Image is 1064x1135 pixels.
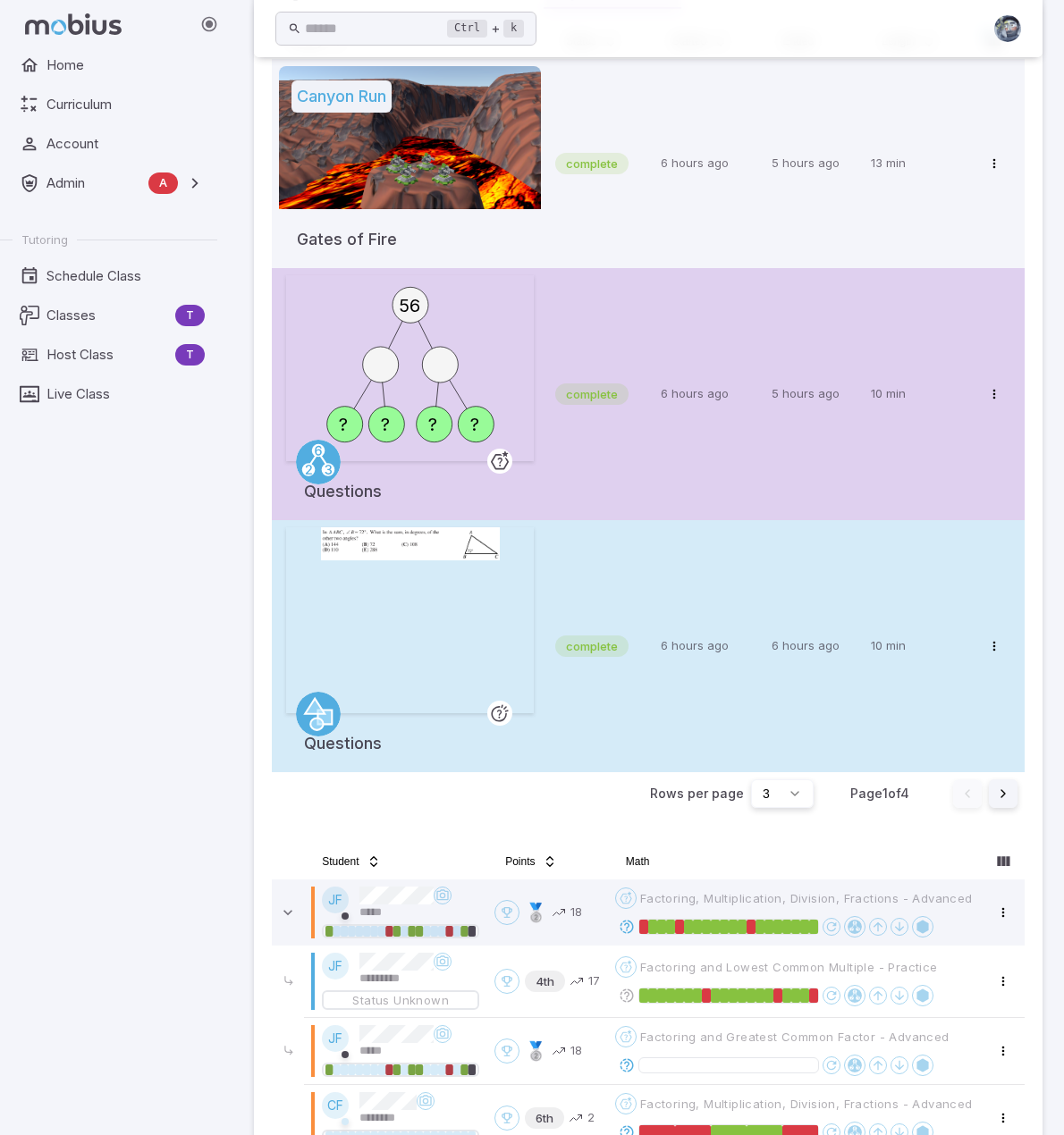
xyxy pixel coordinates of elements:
[46,384,205,404] span: Live Class
[380,414,389,435] text: ?
[494,847,567,876] button: Points
[503,20,524,38] kbd: k
[772,155,857,172] p: 5 hours ago
[570,1112,582,1124] i: Points
[989,847,1018,876] button: Column visibility
[772,385,857,403] p: 5 hours ago
[615,847,661,876] button: Math
[322,887,480,921] div: not_present
[871,385,966,403] p: 10 min
[322,953,349,979] div: JF
[835,785,925,803] div: Page 1 of 4
[555,637,629,655] span: complete
[994,15,1021,42] img: andrew.jpg
[469,414,478,435] text: ?
[339,414,348,435] text: ?
[296,692,341,736] a: Geometry 2D
[570,975,583,988] i: Points
[640,1029,950,1045] span: Factoring and Greatest Common Factor - Advanced
[640,1096,973,1112] span: Factoring, Multiplication, Division, Fractions - Advanced
[525,1038,547,1064] span: 🥈
[871,637,966,655] p: 10 min
[322,1092,480,1126] div: no_activity
[46,55,205,75] span: Home
[661,155,757,172] p: 6 hours ago
[505,854,535,869] span: Points
[304,713,382,756] h5: Questions
[398,295,419,316] text: 56
[570,1042,582,1060] p: Points
[46,173,141,193] span: Admin
[555,155,629,172] span: complete
[311,847,391,876] button: Student
[553,906,565,919] i: Points
[661,637,757,655] p: 6 hours ago
[587,1109,595,1127] p: Points
[352,992,449,1008] span: Status Unknown
[661,385,757,403] p: 6 hours ago
[772,637,857,655] p: 6 hours ago
[296,440,341,484] a: Factors/Primes
[21,231,68,248] span: Tutoring
[46,345,168,365] span: Host Class
[570,904,582,921] p: Points
[46,134,205,154] span: Account
[428,414,437,435] text: ?
[447,18,524,39] div: +
[553,1045,565,1057] i: Points
[322,1025,349,1052] div: JF
[148,174,178,192] span: A
[175,307,205,324] span: T
[525,900,547,925] span: 🥈
[304,461,382,504] h5: Questions
[650,785,744,803] p: Rows per page
[640,890,973,906] span: Factoring, Multiplication, Division, Fractions - Advanced
[588,972,600,990] p: Points
[871,155,966,172] p: 13 min
[322,854,359,869] span: Student
[322,1092,349,1119] div: CF
[555,385,629,403] span: complete
[46,306,168,325] span: Classes
[525,1109,564,1127] span: 6th
[640,959,938,975] span: Factoring and Lowest Common Multiple - Practice
[447,20,487,38] kbd: Ctrl
[322,1025,480,1059] div: not_present
[297,209,397,252] h5: Gates of Fire
[291,80,392,113] h5: Canyon Run
[626,854,650,869] span: Math
[175,346,205,364] span: T
[525,972,565,990] span: 4th
[46,95,205,114] span: Curriculum
[322,887,349,913] div: JF
[46,266,205,286] span: Schedule Class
